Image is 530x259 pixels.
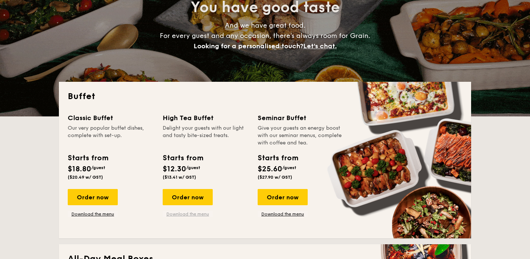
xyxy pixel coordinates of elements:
[163,211,213,217] a: Download the menu
[163,189,213,205] div: Order now
[68,165,91,174] span: $18.80
[68,211,118,217] a: Download the menu
[68,113,154,123] div: Classic Buffet
[194,42,303,50] span: Looking for a personalised touch?
[258,113,344,123] div: Seminar Buffet
[68,91,462,102] h2: Buffet
[303,42,337,50] span: Let's chat.
[160,21,370,50] span: And we have great food. For every guest and any occasion, there’s always room for Grain.
[163,165,186,174] span: $12.30
[68,153,108,164] div: Starts from
[282,165,296,170] span: /guest
[258,165,282,174] span: $25.60
[186,165,200,170] span: /guest
[163,153,203,164] div: Starts from
[68,125,154,147] div: Our very popular buffet dishes, complete with set-up.
[258,189,308,205] div: Order now
[91,165,105,170] span: /guest
[163,175,196,180] span: ($13.41 w/ GST)
[258,211,308,217] a: Download the menu
[163,113,249,123] div: High Tea Buffet
[258,153,298,164] div: Starts from
[68,189,118,205] div: Order now
[163,125,249,147] div: Delight your guests with our light and tasty bite-sized treats.
[68,175,103,180] span: ($20.49 w/ GST)
[258,175,292,180] span: ($27.90 w/ GST)
[258,125,344,147] div: Give your guests an energy boost with our seminar menus, complete with coffee and tea.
